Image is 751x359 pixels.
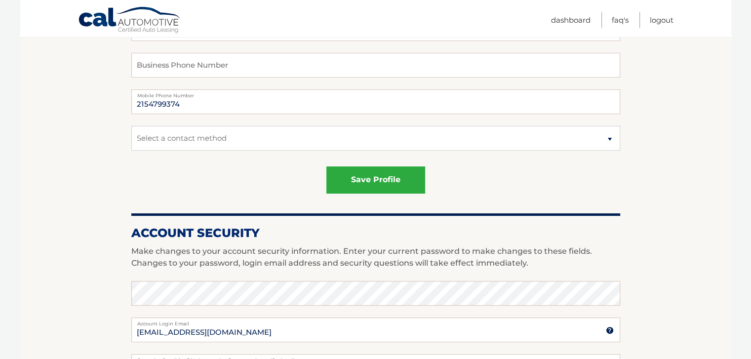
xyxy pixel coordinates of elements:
a: Cal Automotive [78,6,182,35]
a: FAQ's [612,12,629,28]
img: tooltip.svg [606,326,614,334]
button: save profile [326,166,425,194]
label: Account Login Email [131,318,620,325]
input: Account Login Email [131,318,620,342]
a: Dashboard [551,12,591,28]
input: Business Phone Number [131,53,620,78]
a: Logout [650,12,673,28]
p: Make changes to your account security information. Enter your current password to make changes to... [131,245,620,269]
input: Mobile Phone Number [131,89,620,114]
label: Mobile Phone Number [131,89,620,97]
h2: Account Security [131,226,620,240]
